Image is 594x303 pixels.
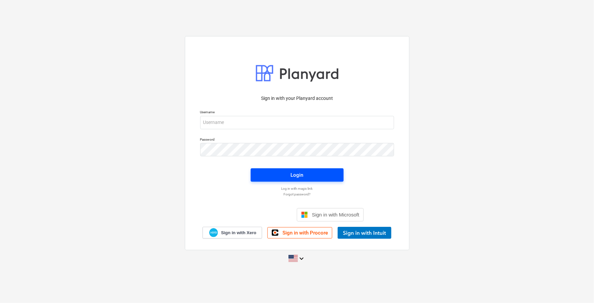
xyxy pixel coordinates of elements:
[203,227,262,239] a: Sign in with Xero
[291,171,304,179] div: Login
[200,110,394,116] p: Username
[267,227,332,239] a: Sign in with Procore
[561,271,594,303] iframe: Chat Widget
[301,211,308,218] img: Microsoft logo
[251,168,344,182] button: Login
[221,230,256,236] span: Sign in with Xero
[200,116,394,129] input: Username
[282,230,328,236] span: Sign in with Procore
[197,186,397,191] a: Log in with magic link
[200,95,394,102] p: Sign in with your Planyard account
[200,137,394,143] p: Password
[197,192,397,196] a: Forgot password?
[227,207,295,222] iframe: Sign in with Google Button
[209,228,218,237] img: Xero logo
[298,255,306,263] i: keyboard_arrow_down
[312,212,359,217] span: Sign in with Microsoft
